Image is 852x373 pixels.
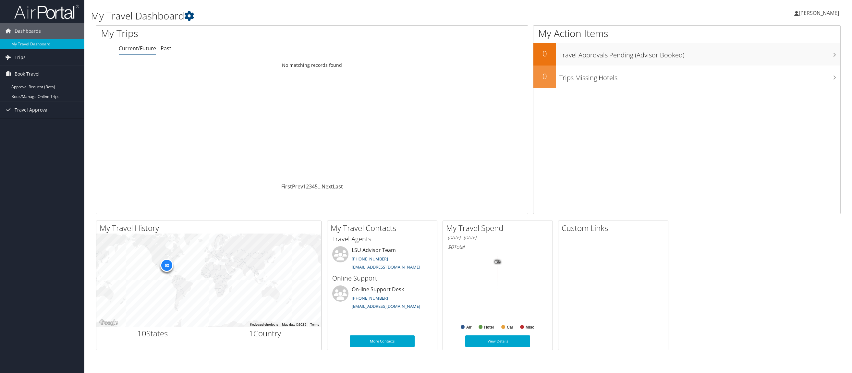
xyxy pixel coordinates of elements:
a: 1 [303,183,306,190]
a: [PHONE_NUMBER] [352,295,388,301]
span: Map data ©2025 [282,323,306,326]
img: airportal-logo.png [14,4,79,19]
h3: Travel Agents [332,235,432,244]
h2: 0 [533,71,556,82]
h2: My Travel Contacts [331,223,437,234]
text: Hotel [484,325,494,330]
span: 10 [137,328,146,339]
h2: States [101,328,204,339]
span: Travel Approval [15,102,49,118]
button: Keyboard shortcuts [250,322,278,327]
li: On-line Support Desk [329,285,435,312]
span: $0 [448,243,454,250]
div: 63 [160,259,173,272]
text: Car [507,325,513,330]
a: Prev [292,183,303,190]
a: Open this area in Google Maps (opens a new window) [98,319,119,327]
li: LSU Advisor Team [329,246,435,273]
h1: My Travel Dashboard [91,9,594,23]
h2: My Travel Spend [446,223,553,234]
h6: [DATE] - [DATE] [448,235,548,241]
a: 3 [309,183,312,190]
span: … [318,183,322,190]
a: [EMAIL_ADDRESS][DOMAIN_NAME] [352,303,420,309]
h1: My Action Items [533,27,840,40]
a: Last [333,183,343,190]
span: [PERSON_NAME] [799,9,839,17]
a: Current/Future [119,45,156,52]
h3: Online Support [332,274,432,283]
tspan: 0% [495,260,500,264]
h1: My Trips [101,27,343,40]
span: Book Travel [15,66,40,82]
a: [EMAIL_ADDRESS][DOMAIN_NAME] [352,264,420,270]
a: 5 [315,183,318,190]
a: 0Trips Missing Hotels [533,66,840,88]
a: 0Travel Approvals Pending (Advisor Booked) [533,43,840,66]
text: Misc [526,325,534,330]
h6: Total [448,243,548,250]
a: [PHONE_NUMBER] [352,256,388,262]
a: Past [161,45,171,52]
h3: Travel Approvals Pending (Advisor Booked) [559,47,840,60]
span: Dashboards [15,23,41,39]
a: First [281,183,292,190]
a: View Details [465,335,530,347]
h2: Country [214,328,317,339]
a: Terms (opens in new tab) [310,323,319,326]
a: 2 [306,183,309,190]
td: No matching records found [96,59,528,71]
a: More Contacts [350,335,415,347]
a: [PERSON_NAME] [794,3,846,23]
text: Air [466,325,472,330]
h2: Custom Links [562,223,668,234]
h3: Trips Missing Hotels [559,70,840,82]
span: 1 [249,328,253,339]
img: Google [98,319,119,327]
h2: 0 [533,48,556,59]
a: 4 [312,183,315,190]
span: Trips [15,49,26,66]
h2: My Travel History [100,223,321,234]
a: Next [322,183,333,190]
